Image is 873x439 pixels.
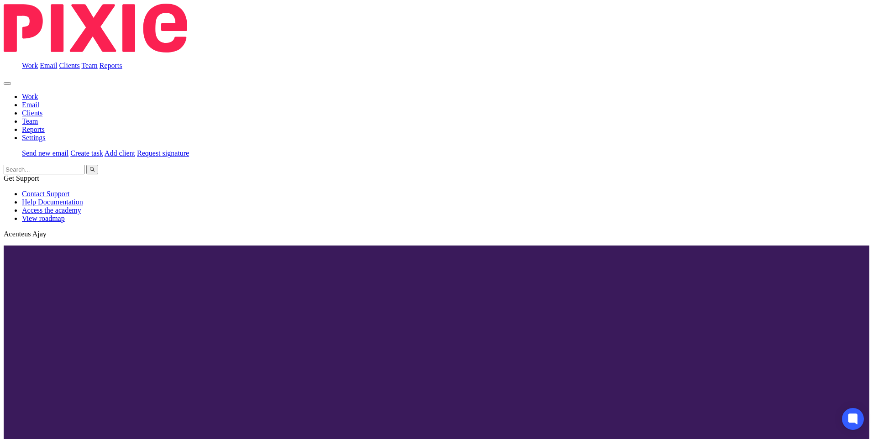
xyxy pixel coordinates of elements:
[59,62,79,69] a: Clients
[22,214,65,222] a: View roadmap
[4,230,869,238] p: Acenteus Ajay
[22,125,45,133] a: Reports
[105,149,135,157] a: Add client
[4,174,39,182] span: Get Support
[22,109,42,117] a: Clients
[137,149,189,157] a: Request signature
[70,149,103,157] a: Create task
[86,165,98,174] button: Search
[22,190,69,198] a: Contact Support
[100,62,122,69] a: Reports
[22,134,46,141] a: Settings
[22,149,68,157] a: Send new email
[22,62,38,69] a: Work
[40,62,57,69] a: Email
[22,206,81,214] a: Access the academy
[4,4,187,52] img: Pixie
[4,165,84,174] input: Search
[22,93,38,100] a: Work
[81,62,97,69] a: Team
[22,101,39,109] a: Email
[22,198,83,206] a: Help Documentation
[22,117,38,125] a: Team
